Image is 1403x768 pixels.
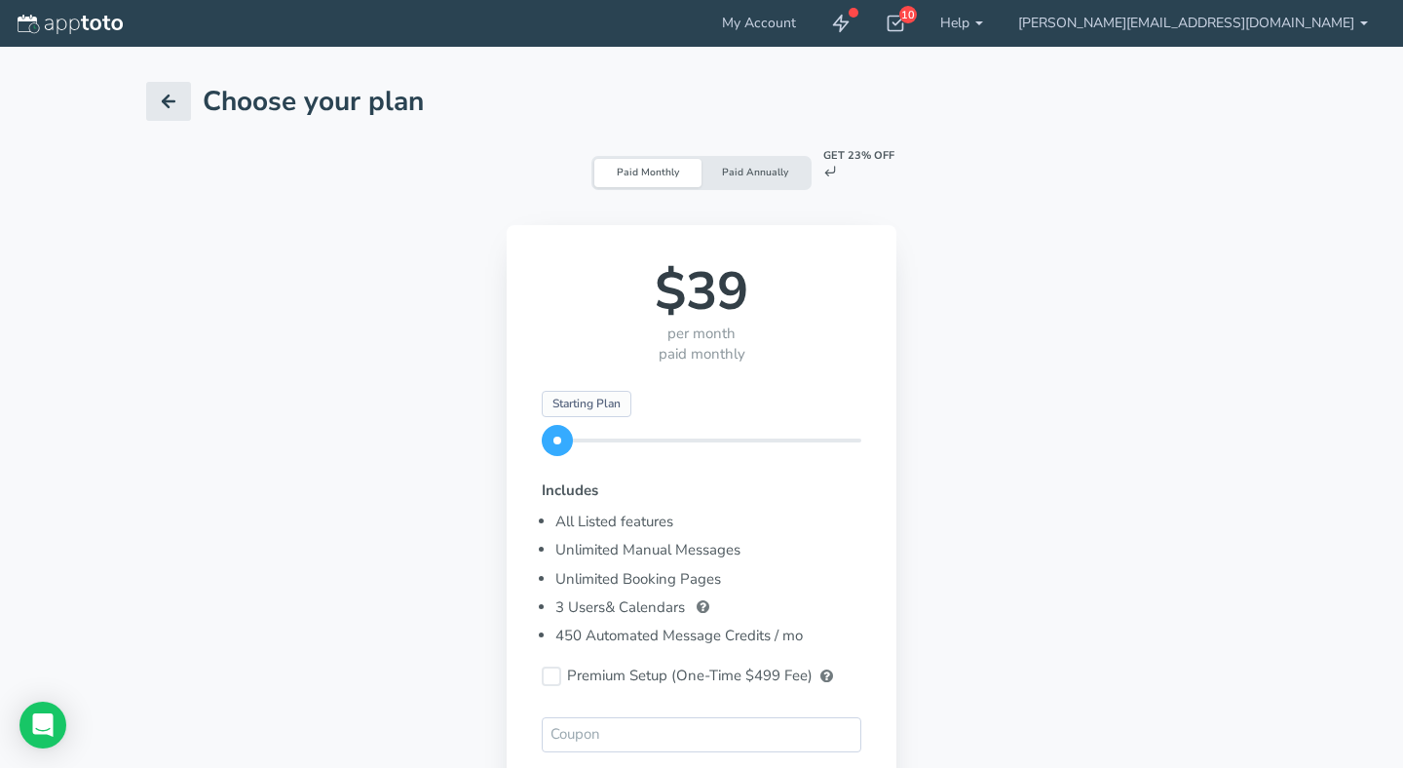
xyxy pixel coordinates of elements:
[542,717,861,751] input: Coupon
[542,344,861,365] div: paid monthly
[899,6,917,23] div: 10
[598,597,605,617] span: s
[555,622,861,650] li: 450 Automated Message Credits / mo
[555,508,861,536] li: All Listed features
[542,260,861,324] div: $39
[555,536,861,564] li: Unlimited Manual Messages
[567,666,813,686] span: Premium Setup (One-Time $499 Fee)
[19,702,66,749] div: Open Intercom Messenger
[555,594,861,622] li: 3 User & Calendar
[701,159,809,187] div: Paid Annually
[678,597,685,617] span: s
[18,15,123,34] img: logo-apptoto--white.svg
[542,324,861,344] div: per month
[542,391,631,417] span: Starting Plan
[812,144,894,178] div: Get 23% off
[203,87,424,117] h1: Choose your plan
[555,565,861,594] li: Unlimited Booking Pages
[542,480,861,501] p: Includes
[594,159,701,187] div: Paid Monthly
